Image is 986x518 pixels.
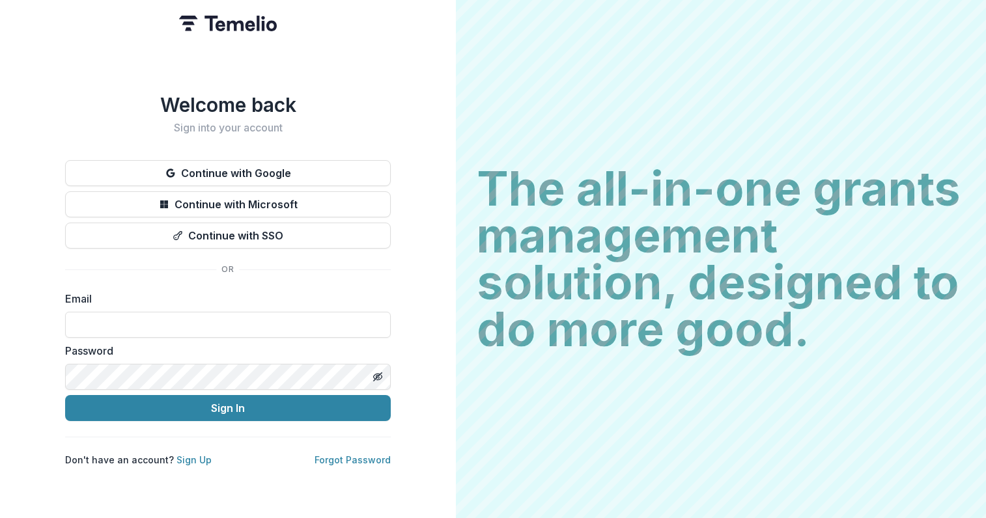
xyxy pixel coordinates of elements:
a: Sign Up [176,454,212,465]
h2: Sign into your account [65,122,391,134]
button: Sign In [65,395,391,421]
h1: Welcome back [65,93,391,116]
img: Temelio [179,16,277,31]
label: Password [65,343,383,359]
button: Continue with Microsoft [65,191,391,217]
p: Don't have an account? [65,453,212,467]
a: Forgot Password [315,454,391,465]
label: Email [65,291,383,307]
button: Toggle password visibility [367,366,388,387]
button: Continue with SSO [65,223,391,249]
button: Continue with Google [65,160,391,186]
